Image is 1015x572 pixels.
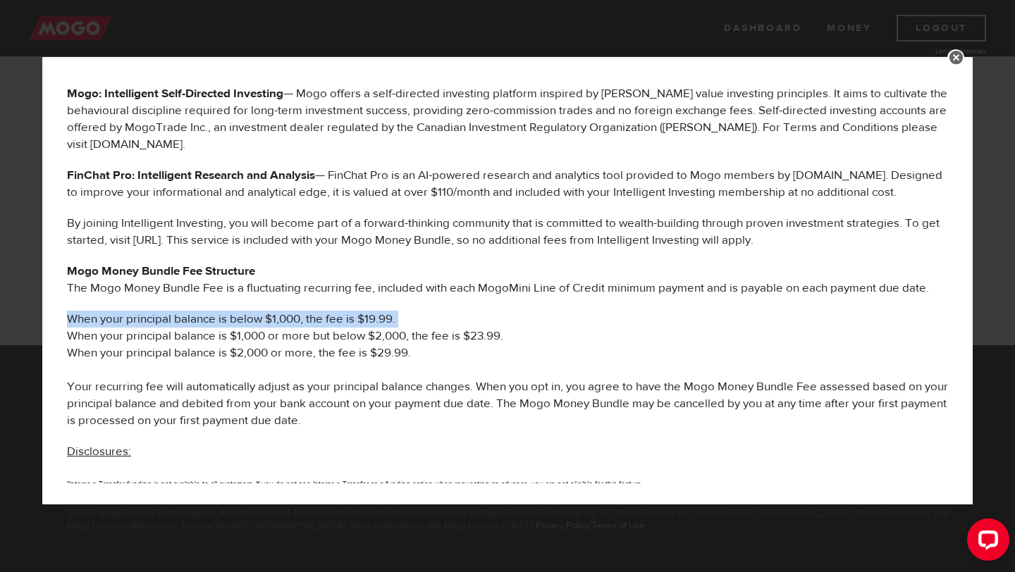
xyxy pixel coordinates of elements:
u: Disclosures: [67,444,131,459]
p: Your recurring fee will automatically adjust as your principal balance changes. When you opt in, ... [67,378,948,429]
p: By joining Intelligent Investing, you will become part of a forward-thinking community that is co... [67,215,948,249]
iframe: LiveChat chat widget [956,513,1015,572]
li: When your principal balance is $2,000 or more, the fee is $29.99. [67,344,948,378]
li: When your principal balance is $1,000 or more but below $2,000, the fee is $23.99. [67,328,948,344]
b: FinChat Pro: Intelligent Research and Analysis [67,168,315,183]
b: Mogo: Intelligent Self-Directed Investing [67,86,283,101]
p: — Mogo offers a self-directed investing platform inspired by [PERSON_NAME] value investing princi... [67,85,948,153]
p: The Mogo Money Bundle Fee is a fluctuating recurring fee, included with each MogoMini Line of Cre... [67,263,948,297]
b: Mogo Money Bundle Fee Structure [67,263,255,279]
p: — FinChat Pro is an AI-powered research and analytics tool provided to Mogo members by [DOMAIN_NA... [67,167,948,201]
small: *Interac e-Transfer funding is not available to all customers. If you do not see Interac e-Transf... [67,479,643,488]
li: When your principal balance is below $1,000, the fee is $19.99. [67,311,948,328]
